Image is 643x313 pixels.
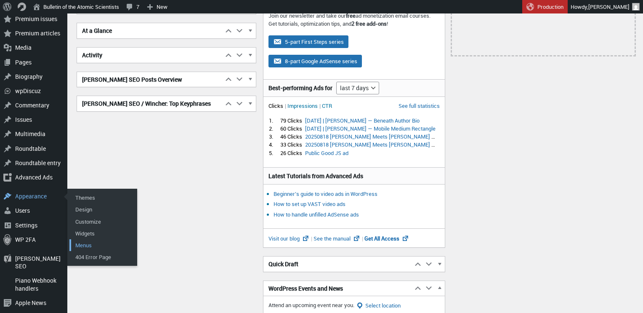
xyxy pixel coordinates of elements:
[77,72,223,87] h2: [PERSON_NAME] SEO Posts Overview
[69,251,137,263] a: 404 Error Page
[356,302,401,310] button: Select location
[263,281,412,296] h2: WordPress Events and News
[365,302,401,309] span: Select location
[280,149,305,157] div: 26 Clicks
[364,235,409,242] a: Get All Access
[287,102,321,110] li: Impressions
[268,235,314,242] a: Visit our blog
[305,125,436,132] a: [DATE] | [PERSON_NAME] — Mobile Medium Rectangle
[305,141,483,148] a: 20250818 [PERSON_NAME] Meets [PERSON_NAME] — Beneath Author Bio
[314,235,364,242] a: See the manual
[268,55,362,67] button: 8-part Google AdSense series
[269,149,280,157] div: 5.
[77,48,223,63] h2: Activity
[268,260,298,268] span: Quick Draft
[268,35,348,48] button: 5-part First Steps series
[280,133,305,140] div: 46 Clicks
[280,125,305,132] div: 60 Clicks
[269,141,280,148] div: 4.
[269,117,280,124] div: 1.
[274,211,359,218] a: How to handle unfilled AdSense ads
[280,141,305,148] div: 33 Clicks
[69,192,137,203] a: Themes
[268,102,286,110] li: Clicks
[268,84,332,92] h3: Best-performing Ads for
[346,12,356,19] strong: free
[268,12,440,28] p: Join our newsletter and take our ad monetization email courses. Get tutorials, optimization tips,...
[77,96,223,111] h2: [PERSON_NAME] SEO / Wincher: Top Keyphrases
[69,227,137,239] a: Widgets
[305,149,348,157] a: Public Good JS ad
[268,301,354,309] span: Attend an upcoming event near you.
[280,117,305,124] div: 79 Clicks
[399,102,440,110] a: See full statistics
[322,102,332,110] li: CTR
[274,190,377,198] a: Beginner’s guide to video ads in WordPress
[351,20,387,27] strong: 2 free add-ons
[269,133,280,140] div: 3.
[268,172,440,180] h3: Latest Tutorials from Advanced Ads
[588,3,630,11] span: [PERSON_NAME]
[69,239,137,251] a: Menus
[69,216,137,227] a: Customize
[77,23,223,38] h2: At a Glance
[69,203,137,215] a: Design
[269,125,280,132] div: 2.
[305,117,420,124] a: [DATE] | [PERSON_NAME] — Beneath Author Bio
[274,200,345,208] a: How to set up VAST video ads
[305,133,499,140] a: 20250818 [PERSON_NAME] Meets [PERSON_NAME] — Mobile Medium Rectangle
